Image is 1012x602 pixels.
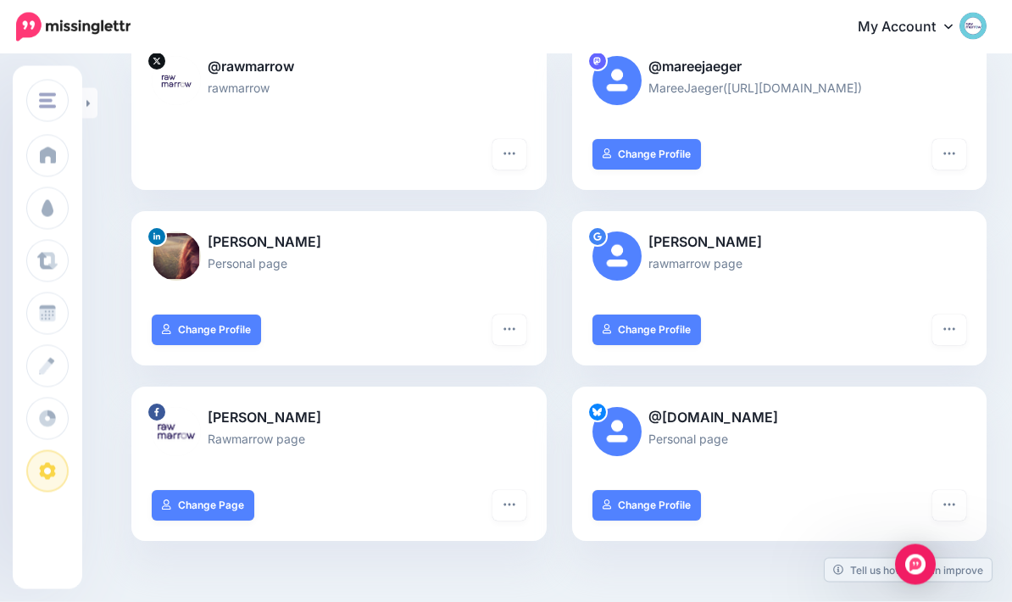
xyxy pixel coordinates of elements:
p: Personal page [592,430,967,449]
img: 1594796692101-77322.png [152,232,201,281]
div: Open Intercom Messenger [895,544,936,585]
a: Tell us how we can improve [825,559,992,582]
p: rawmarrow page [592,254,967,274]
a: My Account [841,7,987,48]
a: Change Profile [152,315,261,346]
p: @[DOMAIN_NAME] [592,408,967,430]
img: user_default_image.png [592,408,642,457]
p: @mareejaeger [592,57,967,79]
p: [PERSON_NAME] [592,232,967,254]
p: [PERSON_NAME] [152,408,526,430]
img: user_default_image.png [592,232,642,281]
img: menu.png [39,93,56,109]
a: Change Profile [592,140,702,170]
p: Rawmarrow page [152,430,526,449]
img: Missinglettr [16,13,131,42]
p: [PERSON_NAME] [152,232,526,254]
p: Personal page [152,254,526,274]
img: 294492358_484641736884675_2186767606985454504_n-bsa134096.png [152,408,201,457]
a: Change Profile [592,491,702,521]
img: XEgcVfS_-76803.jpg [152,57,201,106]
p: @rawmarrow [152,57,526,79]
p: MareeJaeger([URL][DOMAIN_NAME]) [592,79,967,98]
a: Change Page [152,491,254,521]
p: rawmarrow [152,79,526,98]
img: user_default_image.png [592,57,642,106]
a: Change Profile [592,315,702,346]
